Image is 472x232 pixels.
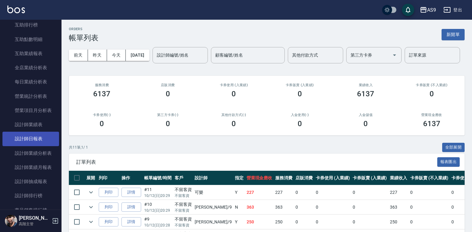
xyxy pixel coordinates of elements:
[2,61,59,75] a: 全店業績分析表
[437,159,460,165] a: 報表匯出
[88,50,107,61] button: 昨天
[76,113,128,117] h2: 卡券使用(-)
[441,4,465,16] button: 登出
[388,215,409,229] td: 250
[294,200,314,214] td: 0
[442,29,465,40] button: 新開單
[2,18,59,32] a: 互助排行榜
[409,215,450,229] td: 0
[363,119,368,128] h3: 0
[233,200,245,214] td: N
[166,119,170,128] h3: 0
[19,215,50,221] h5: [PERSON_NAME]
[69,34,98,42] h3: 帳單列表
[274,200,294,214] td: 363
[175,208,192,213] p: 不留客資
[409,171,450,185] th: 卡券販賣 (不入業績)
[69,27,98,31] h2: ORDERS
[99,217,118,227] button: 列印
[143,171,173,185] th: 帳單編號/時間
[2,118,59,132] a: 設計師業績表
[2,189,59,203] a: 設計師排行榜
[166,90,170,98] h3: 0
[351,185,388,200] td: 0
[86,188,96,197] button: expand row
[245,215,274,229] td: 250
[423,119,440,128] h3: 6137
[2,174,59,189] a: 設計師抽成報表
[314,171,351,185] th: 卡券使用 (入業績)
[2,32,59,46] a: 互助點數明細
[7,6,25,13] img: Logo
[233,171,245,185] th: 指定
[85,171,97,185] th: 展開
[351,215,388,229] td: 0
[144,208,172,213] p: 10/12 (日) 20:29
[2,203,59,217] a: 商品銷售排行榜
[294,185,314,200] td: 0
[142,113,194,117] h2: 第三方卡券(-)
[390,50,399,60] button: Open
[2,46,59,61] a: 互助業績報表
[274,185,294,200] td: 227
[402,4,414,16] button: save
[175,201,192,208] div: 不留客資
[274,83,326,87] h2: 卡券販賣 (入業績)
[437,157,460,167] button: 報表匯出
[142,83,194,87] h2: 店販消費
[175,193,192,198] p: 不留客資
[406,113,458,117] h2: 營業現金應收
[294,171,314,185] th: 店販消費
[340,83,391,87] h2: 業績收入
[232,119,236,128] h3: 0
[409,200,450,214] td: 0
[143,185,173,200] td: #11
[233,215,245,229] td: Y
[175,216,192,222] div: 不留客資
[76,159,437,165] span: 訂單列表
[442,143,465,152] button: 全部展開
[388,171,409,185] th: 業績收入
[69,50,88,61] button: 前天
[232,90,236,98] h3: 0
[409,185,450,200] td: 0
[69,145,88,150] p: 共 11 筆, 1 / 1
[144,193,172,198] p: 10/12 (日) 20:29
[388,185,409,200] td: 227
[314,215,351,229] td: 0
[121,202,141,212] a: 詳情
[430,90,434,98] h3: 0
[121,217,141,227] a: 詳情
[427,6,436,14] div: AS9
[351,200,388,214] td: 0
[5,215,17,227] img: Person
[2,89,59,103] a: 營業統計分析表
[314,200,351,214] td: 0
[208,83,260,87] h2: 卡券使用 (入業績)
[173,171,193,185] th: 客戶
[245,171,274,185] th: 營業現金應收
[86,202,96,212] button: expand row
[245,200,274,214] td: 363
[340,113,391,117] h2: 入金儲值
[193,200,233,214] td: [PERSON_NAME] /9
[143,200,173,214] td: #10
[93,90,110,98] h3: 6137
[233,185,245,200] td: Y
[86,217,96,226] button: expand row
[298,119,302,128] h3: 0
[121,188,141,197] a: 詳情
[417,4,438,16] button: AS9
[97,171,120,185] th: 列印
[100,119,104,128] h3: 0
[2,146,59,160] a: 設計師業績分析表
[274,171,294,185] th: 服務消費
[314,185,351,200] td: 0
[2,160,59,174] a: 設計師業績月報表
[274,215,294,229] td: 250
[294,215,314,229] td: 0
[19,221,50,227] p: 高階主管
[274,113,326,117] h2: 入金使用(-)
[120,171,143,185] th: 操作
[351,171,388,185] th: 卡券販賣 (入業績)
